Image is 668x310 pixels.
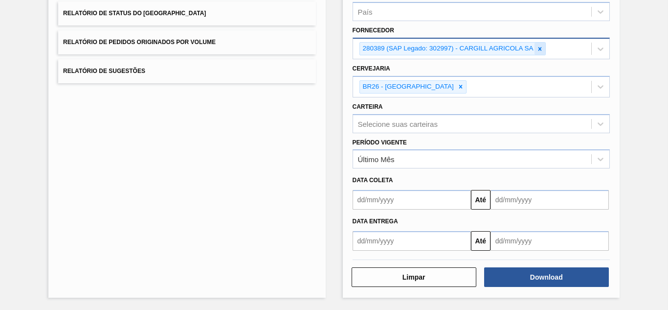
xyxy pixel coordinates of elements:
[63,68,145,74] span: Relatório de Sugestões
[471,190,490,210] button: Até
[358,8,373,16] div: País
[353,27,394,34] label: Fornecedor
[353,218,398,225] span: Data entrega
[358,119,438,128] div: Selecione suas carteiras
[360,43,535,55] div: 280389 (SAP Legado: 302997) - CARGILL AGRICOLA SA
[353,231,471,251] input: dd/mm/yyyy
[58,1,315,25] button: Relatório de Status do [GEOGRAPHIC_DATA]
[353,177,393,184] span: Data coleta
[353,139,407,146] label: Período Vigente
[353,103,383,110] label: Carteira
[484,267,609,287] button: Download
[352,267,476,287] button: Limpar
[353,65,390,72] label: Cervejaria
[471,231,490,251] button: Até
[58,30,315,54] button: Relatório de Pedidos Originados por Volume
[360,81,455,93] div: BR26 - [GEOGRAPHIC_DATA]
[358,155,395,164] div: Último Mês
[490,190,609,210] input: dd/mm/yyyy
[63,39,216,46] span: Relatório de Pedidos Originados por Volume
[58,59,315,83] button: Relatório de Sugestões
[63,10,206,17] span: Relatório de Status do [GEOGRAPHIC_DATA]
[353,190,471,210] input: dd/mm/yyyy
[490,231,609,251] input: dd/mm/yyyy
